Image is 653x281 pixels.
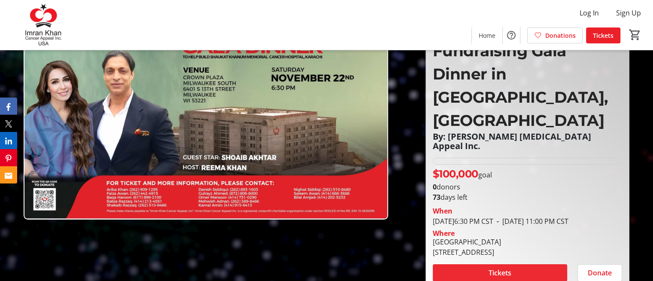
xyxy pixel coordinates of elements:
span: [PERSON_NAME] Fundraising Gala Dinner in [GEOGRAPHIC_DATA], [GEOGRAPHIC_DATA] [433,18,608,130]
span: Home [479,31,495,40]
span: Log In [580,8,599,18]
span: [DATE] 11:00 PM CST [493,217,568,226]
span: Sign Up [616,8,641,18]
span: Donations [545,31,576,40]
a: Home [472,27,502,43]
button: Log In [573,6,606,20]
p: goal [433,166,492,182]
button: Sign Up [609,6,648,20]
span: Tickets [593,31,614,40]
a: Tickets [586,27,620,43]
div: Where [433,230,455,237]
b: 0 [433,182,437,192]
button: Cart [627,27,643,43]
button: Help [503,27,520,44]
span: 73 [433,192,440,202]
span: $100,000 [433,168,478,180]
div: [GEOGRAPHIC_DATA] [433,237,501,247]
div: 0% of fundraising goal reached [433,158,622,165]
p: donors [433,182,622,192]
span: Donate [588,268,612,278]
p: By: [PERSON_NAME] [MEDICAL_DATA] Appeal Inc. [433,132,622,151]
span: Tickets [489,268,511,278]
img: Campaign CTA Media Photo [24,15,388,220]
div: [STREET_ADDRESS] [433,247,501,257]
a: Donations [527,27,583,43]
p: days left [433,192,622,202]
span: - [493,217,502,226]
div: When [433,206,453,216]
span: [DATE] 6:30 PM CST [433,217,493,226]
img: Imran Khan Cancer Appeal Inc.'s Logo [5,3,82,46]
